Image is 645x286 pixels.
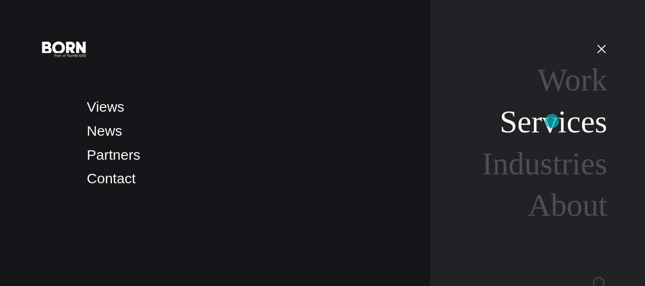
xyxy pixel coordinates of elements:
[87,171,136,186] a: Contact
[87,147,140,163] a: Partners
[528,188,607,223] a: About
[87,99,124,114] a: Views
[590,39,613,58] button: Open
[500,104,607,139] a: Services
[482,146,607,181] a: Industries
[87,123,122,139] a: News
[537,62,607,98] a: Work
